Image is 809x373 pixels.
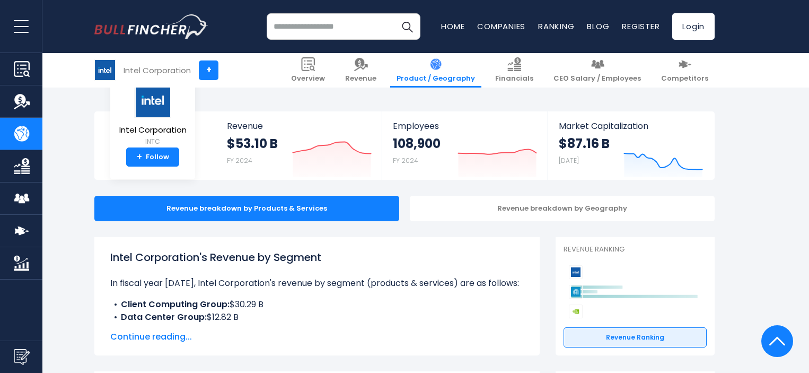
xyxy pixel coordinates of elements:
[672,13,715,40] a: Login
[119,82,187,148] a: Intel Corporation INTC
[227,156,252,165] small: FY 2024
[548,111,714,180] a: Market Capitalization $87.16 B [DATE]
[94,14,208,39] a: Go to homepage
[587,21,609,32] a: Blog
[397,74,475,83] span: Product / Geography
[559,156,579,165] small: [DATE]
[547,53,647,88] a: CEO Salary / Employees
[655,53,715,88] a: Competitors
[393,135,441,152] strong: 108,900
[390,53,481,88] a: Product / Geography
[119,137,187,146] small: INTC
[661,74,708,83] span: Competitors
[477,21,525,32] a: Companies
[285,53,331,88] a: Overview
[622,21,659,32] a: Register
[569,305,583,318] img: NVIDIA Corporation competitors logo
[553,74,641,83] span: CEO Salary / Employees
[110,277,524,290] p: In fiscal year [DATE], Intel Corporation's revenue by segment (products & services) are as follows:
[382,111,547,180] a: Employees 108,900 FY 2024
[134,82,171,118] img: INTC logo
[559,121,703,131] span: Market Capitalization
[410,196,715,221] div: Revenue breakdown by Geography
[137,152,142,162] strong: +
[564,327,707,348] a: Revenue Ranking
[495,74,533,83] span: Financials
[121,298,230,310] b: Client Computing Group:
[339,53,383,88] a: Revenue
[559,135,610,152] strong: $87.16 B
[569,285,583,299] img: Applied Materials competitors logo
[441,21,464,32] a: Home
[110,311,524,324] li: $12.82 B
[119,126,187,135] span: Intel Corporation
[216,111,382,180] a: Revenue $53.10 B FY 2024
[110,249,524,265] h1: Intel Corporation's Revenue by Segment
[227,121,372,131] span: Revenue
[393,156,418,165] small: FY 2024
[126,148,179,167] a: +Follow
[538,21,574,32] a: Ranking
[199,60,218,80] a: +
[564,245,707,254] p: Revenue Ranking
[121,311,207,323] b: Data Center Group:
[110,298,524,311] li: $30.29 B
[394,13,420,40] button: Search
[110,331,524,343] span: Continue reading...
[393,121,537,131] span: Employees
[291,74,325,83] span: Overview
[124,64,191,76] div: Intel Corporation
[489,53,540,88] a: Financials
[94,14,208,39] img: bullfincher logo
[569,265,583,279] img: Intel Corporation competitors logo
[345,74,376,83] span: Revenue
[94,196,399,221] div: Revenue breakdown by Products & Services
[95,60,115,80] img: INTC logo
[227,135,278,152] strong: $53.10 B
